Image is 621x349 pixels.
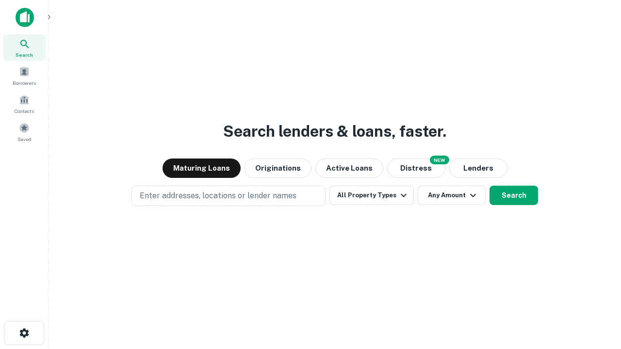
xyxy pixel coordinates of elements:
[223,120,446,143] h3: Search lenders & loans, faster.
[17,135,32,143] span: Saved
[329,186,414,205] button: All Property Types
[3,63,46,89] a: Borrowers
[3,34,46,61] a: Search
[163,159,241,178] button: Maturing Loans
[315,159,383,178] button: Active Loans
[140,190,296,202] p: Enter addresses, locations or lender names
[430,156,449,164] div: NEW
[245,159,311,178] button: Originations
[572,271,621,318] iframe: Chat Widget
[13,79,36,87] span: Borrowers
[490,186,538,205] button: Search
[3,119,46,145] a: Saved
[418,186,486,205] button: Any Amount
[15,107,34,115] span: Contacts
[387,159,445,178] button: Search distressed loans with lien and other non-mortgage details.
[16,8,34,27] img: capitalize-icon.png
[16,51,33,59] span: Search
[449,159,507,178] button: Lenders
[131,186,326,206] button: Enter addresses, locations or lender names
[3,91,46,117] a: Contacts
